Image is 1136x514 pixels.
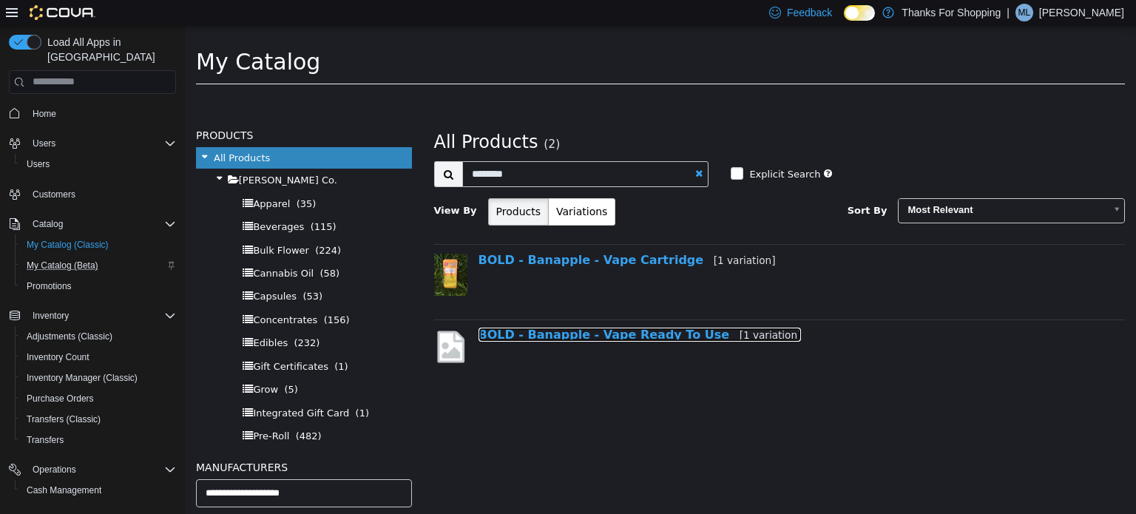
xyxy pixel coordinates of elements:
span: (1) [171,382,184,393]
button: Operations [3,459,182,480]
span: Integrated Gift Card [68,382,164,393]
a: My Catalog (Beta) [21,257,104,274]
span: Inventory Count [21,348,176,366]
span: (156) [139,288,165,300]
a: BOLD - Banapple - Vape Ready To Use[1 variation] [294,302,617,316]
button: Transfers [15,430,182,450]
span: My Catalog (Beta) [21,257,176,274]
button: Purchase Orders [15,388,182,409]
span: My Catalog (Beta) [27,260,98,271]
span: (58) [135,242,155,253]
span: Beverages [68,195,119,206]
small: (2) [359,112,375,125]
label: Explicit Search [561,141,635,156]
button: Variations [363,172,430,200]
a: Promotions [21,277,78,295]
button: Products [303,172,364,200]
span: My Catalog [11,23,135,49]
span: Promotions [21,277,176,295]
span: Customers [27,185,176,203]
span: Capsules [68,265,112,276]
small: [1 variation] [555,303,617,315]
span: (5) [99,358,112,369]
span: Feedback [787,5,832,20]
span: Apparel [68,172,105,183]
a: Home [27,105,62,123]
span: Concentrates [68,288,132,300]
span: Inventory Manager (Classic) [27,372,138,384]
button: Operations [27,461,82,479]
span: Cash Management [21,481,176,499]
button: Inventory [27,307,75,325]
input: Dark Mode [844,5,875,21]
img: missing-image.png [249,302,283,339]
span: ML [1018,4,1031,21]
button: Users [15,154,182,175]
a: My Catalog (Classic) [21,236,115,254]
button: Inventory [3,305,182,326]
a: Inventory Count [21,348,95,366]
span: Inventory Manager (Classic) [21,369,176,387]
button: Users [3,133,182,154]
span: Gift Certificates [68,335,143,346]
button: Users [27,135,61,152]
a: BOLD - Banapple - Vape Cartridge[1 variation] [294,227,591,241]
span: Purchase Orders [27,393,94,405]
span: Inventory [33,310,69,322]
span: Users [21,155,176,173]
span: My Catalog (Classic) [21,236,176,254]
span: View By [249,179,292,190]
small: [1 variation] [529,229,591,240]
img: 150 [249,228,283,270]
p: | [1007,4,1010,21]
button: Transfers (Classic) [15,409,182,430]
span: Bulk Flower [68,219,124,230]
span: Catalog [33,218,63,230]
span: Transfers (Classic) [27,413,101,425]
button: My Catalog (Classic) [15,234,182,255]
a: Users [21,155,55,173]
span: Adjustments (Classic) [27,331,112,342]
span: (53) [118,265,138,276]
button: Customers [3,183,182,205]
span: Most Relevant [714,173,920,196]
a: Transfers [21,431,70,449]
a: Cash Management [21,481,107,499]
span: Users [33,138,55,149]
span: Grow [68,358,93,369]
span: Operations [33,464,76,476]
button: Home [3,103,182,124]
span: Transfers (Classic) [21,410,176,428]
button: Inventory Manager (Classic) [15,368,182,388]
button: Catalog [3,214,182,234]
span: Sort By [663,179,703,190]
button: Inventory Count [15,347,182,368]
span: Transfers [27,434,64,446]
span: Catalog [27,215,176,233]
span: (482) [111,405,137,416]
span: Users [27,158,50,170]
span: (1) [149,335,163,346]
span: Inventory [27,307,176,325]
img: Cova [30,5,95,20]
button: Adjustments (Classic) [15,326,182,347]
span: Load All Apps in [GEOGRAPHIC_DATA] [41,35,176,64]
button: Cash Management [15,480,182,501]
a: Inventory Manager (Classic) [21,369,143,387]
a: Customers [27,186,81,203]
span: Cannabis Oil [68,242,129,253]
span: Cash Management [27,484,101,496]
span: Inventory Count [27,351,89,363]
span: Customers [33,189,75,200]
span: [PERSON_NAME] Co. [54,149,152,160]
button: Catalog [27,215,69,233]
p: [PERSON_NAME] [1039,4,1124,21]
button: Promotions [15,276,182,297]
span: Edibles [68,311,103,322]
span: (224) [130,219,156,230]
span: Promotions [27,280,72,292]
a: Transfers (Classic) [21,410,106,428]
a: Adjustments (Classic) [21,328,118,345]
div: Mike Lysack [1015,4,1033,21]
